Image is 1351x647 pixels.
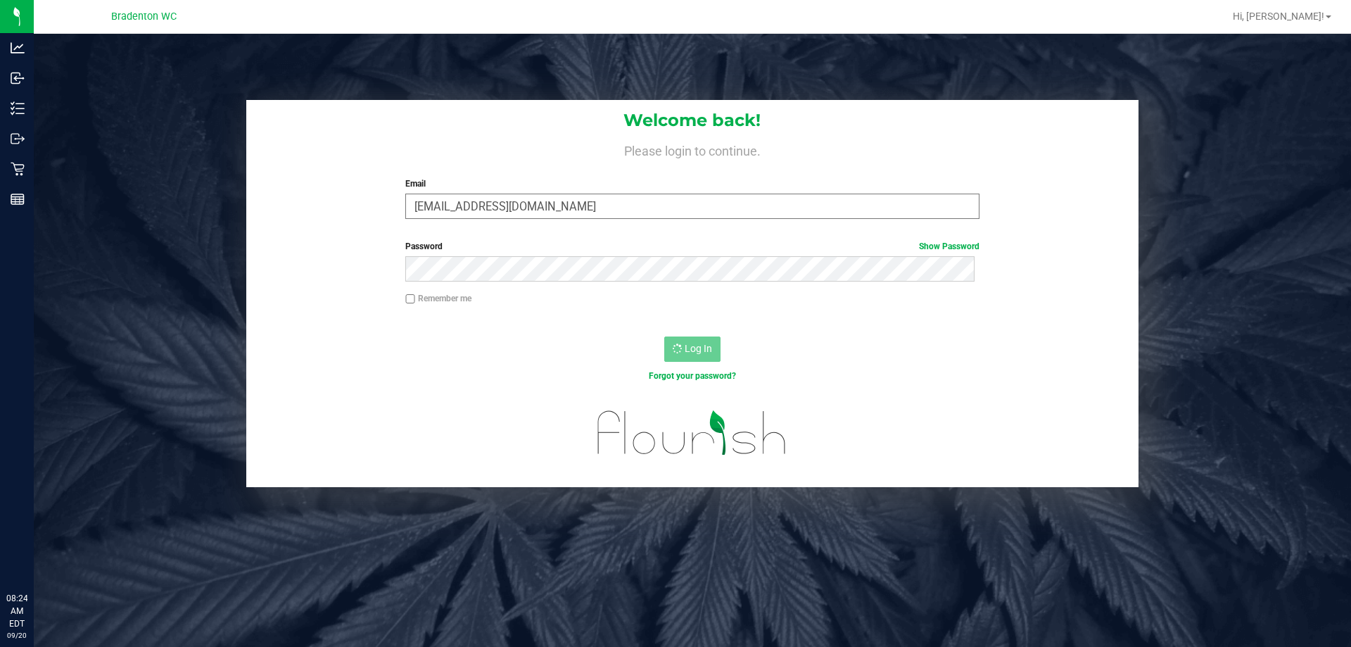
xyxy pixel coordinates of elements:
[11,101,25,115] inline-svg: Inventory
[581,397,804,469] img: flourish_logo.svg
[246,111,1138,130] h1: Welcome back!
[1233,11,1324,22] span: Hi, [PERSON_NAME]!
[11,41,25,55] inline-svg: Analytics
[649,371,736,381] a: Forgot your password?
[11,162,25,176] inline-svg: Retail
[11,192,25,206] inline-svg: Reports
[405,292,471,305] label: Remember me
[111,11,177,23] span: Bradenton WC
[6,630,27,641] p: 09/20
[246,141,1138,158] h4: Please login to continue.
[6,592,27,630] p: 08:24 AM EDT
[664,337,721,362] button: Log In
[405,294,415,304] input: Remember me
[405,241,443,251] span: Password
[11,132,25,146] inline-svg: Outbound
[405,177,979,190] label: Email
[11,71,25,85] inline-svg: Inbound
[919,241,979,251] a: Show Password
[685,343,712,354] span: Log In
